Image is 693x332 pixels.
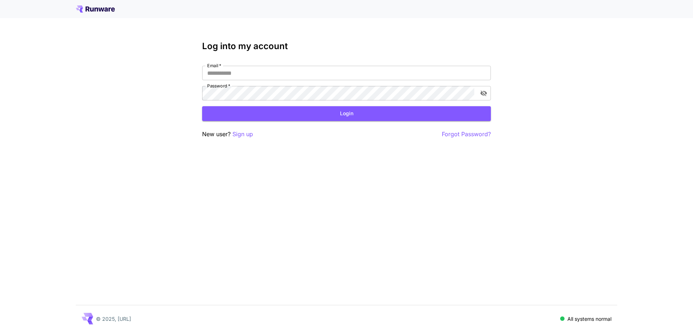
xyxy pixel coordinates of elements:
h3: Log into my account [202,41,491,51]
p: New user? [202,130,253,139]
button: Sign up [232,130,253,139]
button: Login [202,106,491,121]
button: Forgot Password? [442,130,491,139]
label: Password [207,83,230,89]
p: All systems normal [567,315,611,323]
button: toggle password visibility [477,87,490,100]
label: Email [207,62,221,69]
p: © 2025, [URL] [96,315,131,323]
